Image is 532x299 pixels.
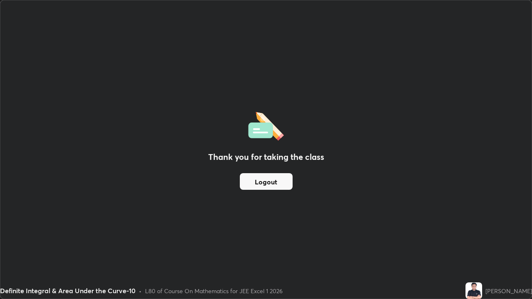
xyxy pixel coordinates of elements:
button: Logout [240,173,293,190]
div: L80 of Course On Mathematics for JEE Excel 1 2026 [145,287,283,295]
div: [PERSON_NAME] [485,287,532,295]
h2: Thank you for taking the class [208,151,324,163]
img: offlineFeedback.1438e8b3.svg [248,109,284,141]
div: • [139,287,142,295]
img: e88ce6568ffa4e9cbbec5d31f549e362.jpg [465,282,482,299]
